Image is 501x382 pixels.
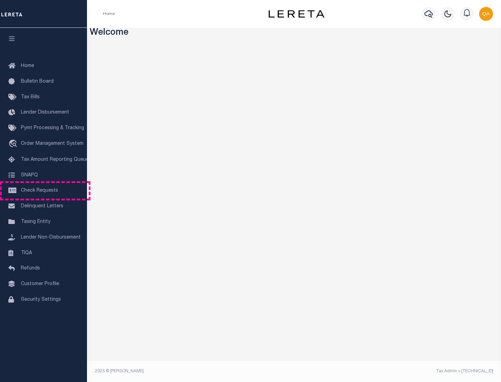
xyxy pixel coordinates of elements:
[21,297,61,302] span: Security Settings
[21,110,69,115] span: Lender Disbursement
[269,10,324,18] img: logo-dark.svg
[21,235,81,240] span: Lender Non-Disbursement
[21,79,54,84] span: Bulletin Board
[299,368,493,374] div: Tax Admin v.[TECHNICAL_ID]
[21,126,84,131] span: Pymt Processing & Tracking
[103,11,115,17] li: Home
[21,173,38,177] span: SNAPQ
[90,368,294,374] div: 2025 © [PERSON_NAME].
[21,282,59,286] span: Customer Profile
[479,7,493,21] img: svg+xml;base64,PHN2ZyB4bWxucz0iaHR0cDovL3d3dy53My5vcmcvMjAwMC9zdmciIHBvaW50ZXItZXZlbnRzPSJub25lIi...
[21,250,32,255] span: TIQA
[21,95,40,100] span: Tax Bills
[21,188,58,193] span: Check Requests
[21,204,63,209] span: Delinquent Letters
[90,28,499,39] h3: Welcome
[8,140,19,149] i: travel_explore
[21,157,89,162] span: Tax Amount Reporting Queue
[21,141,83,146] span: Order Management System
[21,219,50,224] span: Taxing Entity
[21,64,34,68] span: Home
[21,266,40,271] span: Refunds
